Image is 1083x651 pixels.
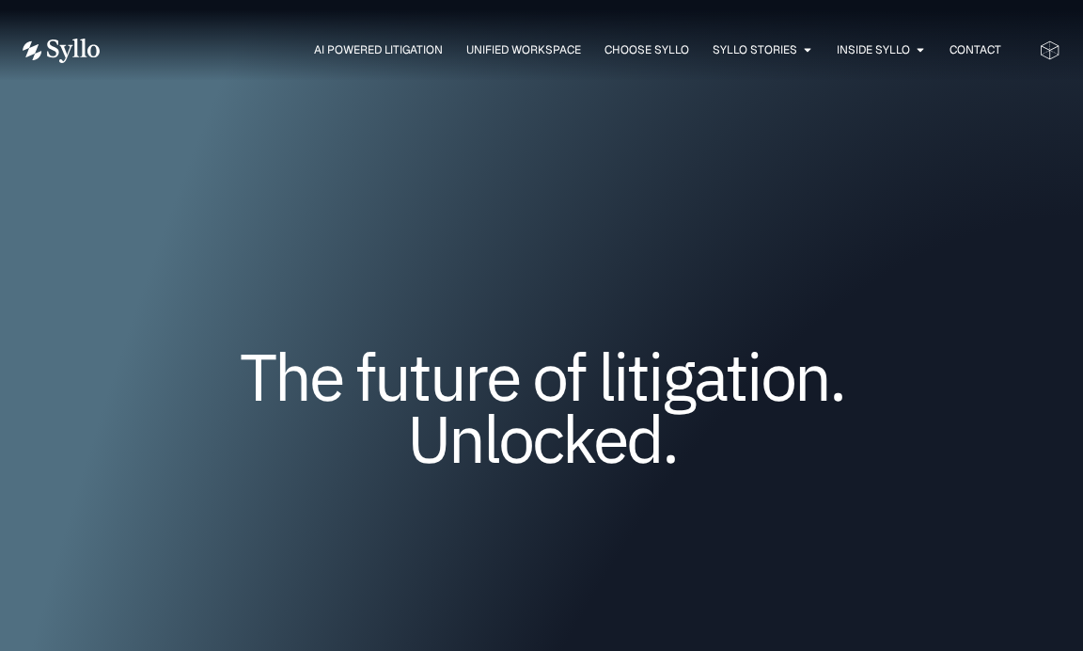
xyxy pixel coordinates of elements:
[837,41,910,58] a: Inside Syllo
[137,41,1001,59] nav: Menu
[604,41,689,58] a: Choose Syllo
[23,39,100,63] img: Vector
[466,41,581,58] a: Unified Workspace
[314,41,443,58] a: AI Powered Litigation
[137,41,1001,59] div: Menu Toggle
[135,345,948,469] h1: The future of litigation. Unlocked.
[713,41,797,58] a: Syllo Stories
[950,41,1001,58] a: Contact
